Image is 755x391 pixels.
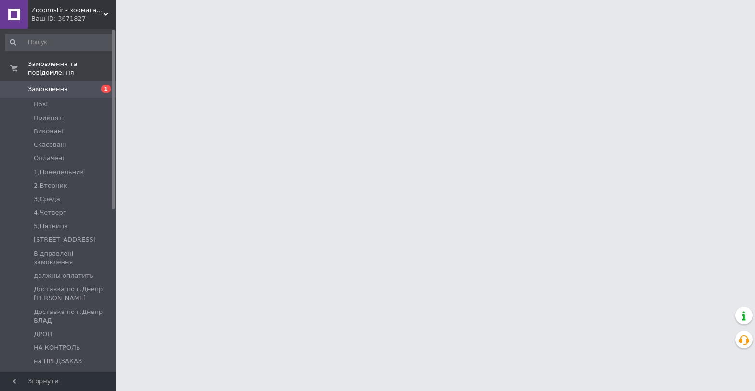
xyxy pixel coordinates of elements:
span: Виконані [34,127,64,136]
span: Новая почта [34,371,75,379]
span: должны оплатить [34,272,93,280]
span: на ПРЕДЗАКАЗ [34,357,82,365]
span: 5,Пятница [34,222,68,231]
div: Ваш ID: 3671827 [31,14,116,23]
span: Відправлені замовлення [34,249,112,267]
span: 2,Вторник [34,182,67,190]
span: Оплачені [34,154,64,163]
span: 1 [101,85,111,93]
span: Доставка по г.Днепр [PERSON_NAME] [34,285,112,302]
span: 1,Понедельник [34,168,84,177]
span: Замовлення та повідомлення [28,60,116,77]
input: Пошук [5,34,113,51]
span: Нові [34,100,48,109]
span: Zooprostir - зоомагазин [31,6,104,14]
span: 3,Среда [34,195,60,204]
span: 4,Четверг [34,209,66,217]
span: [STREET_ADDRESS] [34,235,96,244]
span: ДРОП [34,330,52,339]
span: Доставка по г.Днепр ВЛАД [34,308,112,325]
span: НА КОНТРОЛЬ [34,343,80,352]
span: Замовлення [28,85,68,93]
span: Скасовані [34,141,66,149]
span: Прийняті [34,114,64,122]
